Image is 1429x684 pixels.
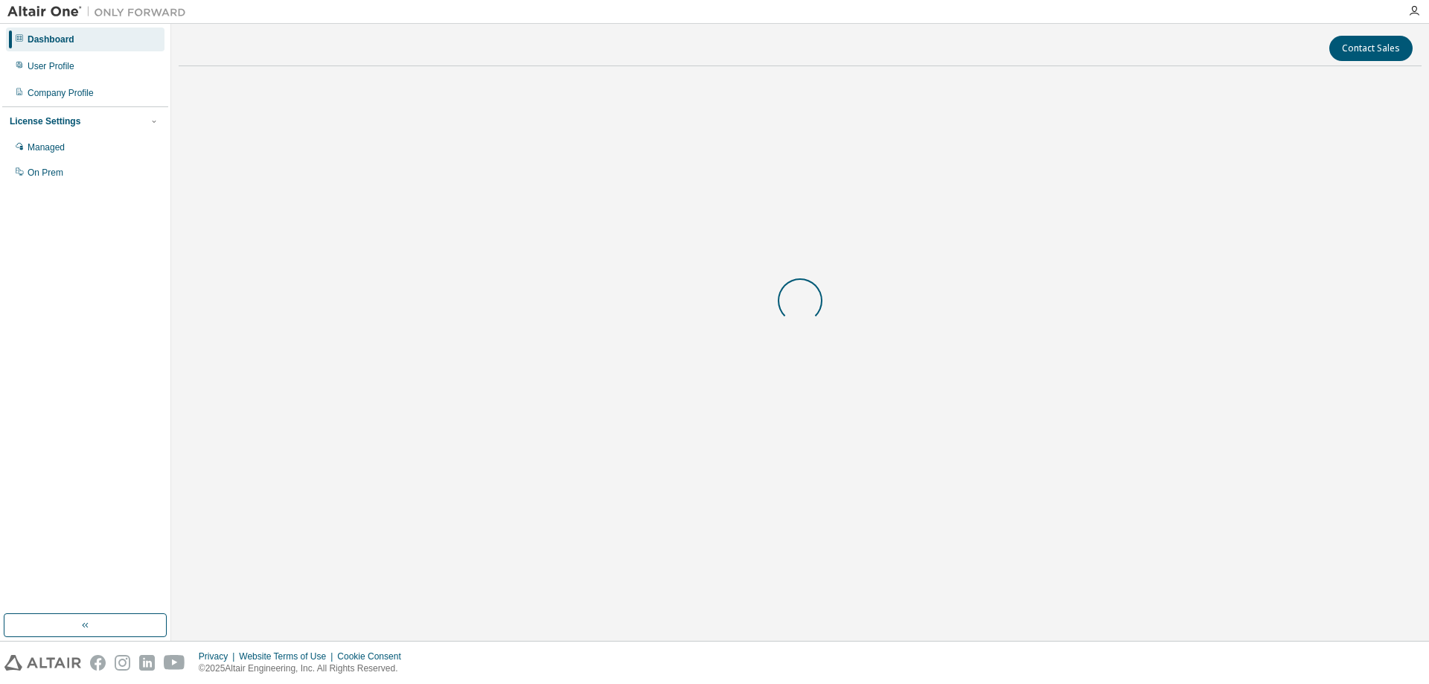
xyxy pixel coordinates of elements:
img: linkedin.svg [139,655,155,671]
div: On Prem [28,167,63,179]
div: Cookie Consent [337,651,409,662]
div: Dashboard [28,33,74,45]
p: © 2025 Altair Engineering, Inc. All Rights Reserved. [199,662,410,675]
img: instagram.svg [115,655,130,671]
img: altair_logo.svg [4,655,81,671]
button: Contact Sales [1329,36,1413,61]
img: Altair One [7,4,194,19]
div: Managed [28,141,65,153]
img: youtube.svg [164,655,185,671]
div: Website Terms of Use [239,651,337,662]
div: Privacy [199,651,239,662]
img: facebook.svg [90,655,106,671]
div: Company Profile [28,87,94,99]
div: License Settings [10,115,80,127]
div: User Profile [28,60,74,72]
